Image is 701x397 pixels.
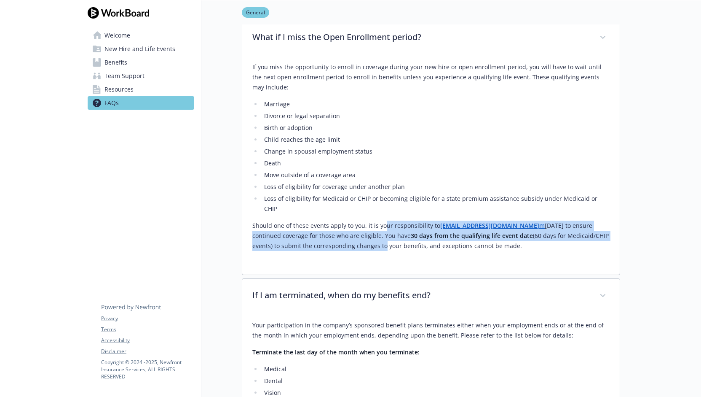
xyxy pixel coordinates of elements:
span: New Hire and Life Events [104,42,175,56]
span: Benefits [104,56,127,69]
strong: 30 days from the qualifying life event date [411,232,533,240]
p: If I am terminated, when do my benefits end? [252,289,589,302]
a: Welcome [88,29,194,42]
div: If I am terminated, when do my benefits end? [242,279,620,313]
a: [EMAIL_ADDRESS][DOMAIN_NAME]m [440,221,545,230]
li: Marriage [262,99,610,109]
p: If you miss the opportunity to enroll in coverage during your new hire or open enrollment period,... [252,62,610,92]
span: Team Support [104,69,144,83]
a: Team Support [88,69,194,83]
li: Dental [262,376,610,386]
a: General [242,8,269,16]
li: Move outside of a coverage area [262,170,610,180]
a: FAQs [88,96,194,110]
div: What if I miss the Open Enrollment period? [242,21,620,55]
p: Should one of these events apply to you, it is your responsibility to [DATE] to ensure continued ... [252,221,610,251]
strong: [EMAIL_ADDRESS][DOMAIN_NAME] [440,221,539,230]
p: Your participation in the company’s sponsored benefit plans terminates either when your employmen... [252,320,610,340]
span: Resources [104,83,134,96]
a: Terms [101,326,194,333]
li: Medical [262,364,610,374]
a: Privacy [101,315,194,322]
p: What if I miss the Open Enrollment period? [252,31,589,43]
li: Child reaches the age limit [262,135,610,145]
li: Loss of eligibility for coverage under another plan [262,182,610,192]
li: Loss of eligibility for Medicaid or CHIP or becoming eligible for a state premium assistance subs... [262,194,610,214]
a: New Hire and Life Events [88,42,194,56]
strong: Terminate the last day of the month when you terminate: [252,348,420,356]
div: What if I miss the Open Enrollment period? [242,55,620,275]
a: Resources [88,83,194,96]
a: Disclaimer [101,348,194,355]
span: FAQs [104,96,119,110]
li: Divorce or legal separation [262,111,610,121]
li: Death [262,158,610,168]
a: Benefits [88,56,194,69]
li: Change in spousal employment status [262,146,610,157]
li: Birth or adoption [262,123,610,133]
a: Accessibility [101,337,194,344]
span: Welcome [104,29,130,42]
p: Copyright © 2024 - 2025 , Newfront Insurance Services, ALL RIGHTS RESERVED [101,359,194,380]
